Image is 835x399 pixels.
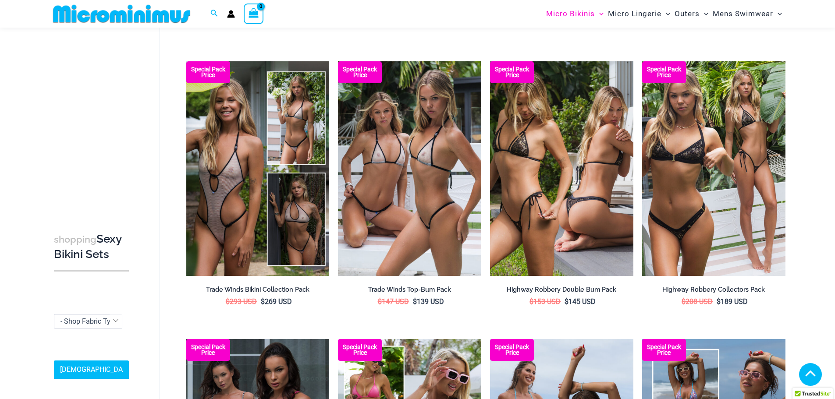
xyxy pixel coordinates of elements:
[338,286,481,297] a: Trade Winds Top-Bum Pack
[244,4,264,24] a: View Shopping Cart, empty
[711,3,784,25] a: Mens SwimwearMenu ToggleMenu Toggle
[413,297,444,306] bdi: 139 USD
[565,20,569,28] span: $
[186,61,330,276] a: Collection Pack (1) Trade Winds IvoryInk 317 Top 469 Thong 11Trade Winds IvoryInk 317 Top 469 Tho...
[261,297,265,306] span: $
[717,297,748,306] bdi: 189 USD
[378,297,409,306] bdi: 147 USD
[413,20,417,28] span: $
[717,20,721,28] span: $
[682,297,713,306] bdi: 208 USD
[378,297,382,306] span: $
[661,3,670,25] span: Menu Toggle
[210,8,218,19] a: Search icon link
[186,286,330,294] h2: Trade Winds Bikini Collection Pack
[565,297,596,306] bdi: 145 USD
[773,3,782,25] span: Menu Toggle
[529,297,533,306] span: $
[544,3,606,25] a: Micro BikinisMenu ToggleMenu Toggle
[490,344,534,356] b: Special Pack Price
[226,297,257,306] bdi: 293 USD
[490,286,633,294] h2: Highway Robbery Double Bum Pack
[54,29,133,205] iframe: TrustedSite Certified
[672,3,711,25] a: OutersMenu ToggleMenu Toggle
[54,314,122,328] span: - Shop Fabric Type
[606,3,672,25] a: Micro LingerieMenu ToggleMenu Toggle
[490,61,633,276] img: Highway Robbery Black Gold 305 Tri Top 456 Micro 05
[529,20,561,28] bdi: 301 USD
[642,286,785,294] h2: Highway Robbery Collectors Pack
[261,297,292,306] bdi: 269 USD
[717,297,721,306] span: $
[186,344,230,356] b: Special Pack Price
[261,20,265,28] span: $
[186,61,330,276] img: Collection Pack (1)
[338,344,382,356] b: Special Pack Price
[490,286,633,297] a: Highway Robbery Double Bum Pack
[378,20,409,28] bdi: 165 USD
[226,20,257,28] bdi: 293 USD
[54,314,122,328] span: - Shop Fabric Type
[682,20,686,28] span: $
[642,61,785,276] img: Collection Pack
[490,67,534,78] b: Special Pack Price
[413,297,417,306] span: $
[529,297,561,306] bdi: 153 USD
[529,20,533,28] span: $
[378,20,382,28] span: $
[226,20,230,28] span: $
[700,3,708,25] span: Menu Toggle
[546,3,595,25] span: Micro Bikinis
[642,344,686,356] b: Special Pack Price
[642,61,785,276] a: Collection Pack Highway Robbery Black Gold 823 One Piece Monokini 11Highway Robbery Black Gold 82...
[60,317,118,325] span: - Shop Fabric Type
[338,61,481,276] a: Top Bum Pack (1) Trade Winds IvoryInk 317 Top 453 Micro 03Trade Winds IvoryInk 317 Top 453 Micro 03
[54,234,96,245] span: shopping
[261,20,292,28] bdi: 269 USD
[565,297,569,306] span: $
[675,3,700,25] span: Outers
[54,361,129,393] a: [DEMOGRAPHIC_DATA] Sizing Guide
[186,286,330,297] a: Trade Winds Bikini Collection Pack
[595,3,604,25] span: Menu Toggle
[490,61,633,276] a: Top Bum Pack Highway Robbery Black Gold 305 Tri Top 456 Micro 05Highway Robbery Black Gold 305 Tr...
[717,20,748,28] bdi: 195 USD
[226,297,230,306] span: $
[682,20,713,28] bdi: 216 USD
[682,297,686,306] span: $
[186,67,230,78] b: Special Pack Price
[338,286,481,294] h2: Trade Winds Top-Bum Pack
[338,61,481,276] img: Top Bum Pack (1)
[642,286,785,297] a: Highway Robbery Collectors Pack
[413,20,444,28] bdi: 149 USD
[543,1,786,26] nav: Site Navigation
[54,232,129,262] h3: Sexy Bikini Sets
[227,10,235,18] a: Account icon link
[565,20,596,28] bdi: 285 USD
[642,67,686,78] b: Special Pack Price
[608,3,661,25] span: Micro Lingerie
[50,4,194,24] img: MM SHOP LOGO FLAT
[338,67,382,78] b: Special Pack Price
[713,3,773,25] span: Mens Swimwear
